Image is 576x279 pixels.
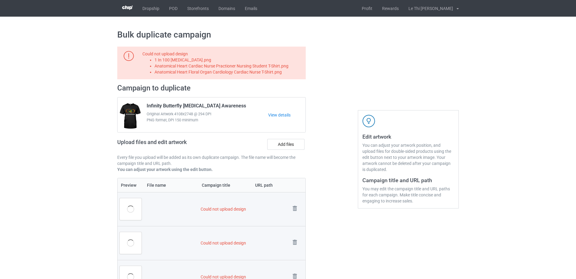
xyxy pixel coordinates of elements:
[118,178,144,192] th: Preview
[252,178,288,192] th: URL path
[122,5,133,10] img: 3d383065fc803cdd16c62507c020ddf8.png
[147,111,268,117] span: Original Artwork 4108x2748 @ 294 DPI
[124,51,134,61] img: svg+xml;base64,PD94bWwgdmVyc2lvbj0iMS4wIiBlbmNvZGluZz0iVVRGLTgiPz4KPHN2ZyB3aWR0aD0iMTlweCIgaGVpZ2...
[291,204,299,213] img: svg+xml;base64,PD94bWwgdmVyc2lvbj0iMS4wIiBlbmNvZGluZz0iVVRGLTgiPz4KPHN2ZyB3aWR0aD0iMjhweCIgaGVpZ2...
[404,1,453,16] div: Le Thi [PERSON_NAME]
[142,51,304,75] div: Could not upload design
[117,29,459,40] h1: Bulk duplicate campaign
[268,112,305,118] a: View details
[198,226,288,260] td: Could not upload design
[117,139,230,150] h2: Upload files and edit artwork
[362,133,454,140] h3: Edit artwork
[147,103,246,111] span: Infinity Butterfly [MEDICAL_DATA] Awareness
[117,154,306,166] p: Every file you upload will be added as its own duplicate campaign. The file name will become the ...
[362,115,375,127] img: svg+xml;base64,PD94bWwgdmVyc2lvbj0iMS4wIiBlbmNvZGluZz0iVVRGLTgiPz4KPHN2ZyB3aWR0aD0iNDJweCIgaGVpZ2...
[117,84,306,93] h2: Campaign to duplicate
[362,177,454,184] h3: Campaign title and URL path
[198,192,288,226] td: Could not upload design
[198,178,251,192] th: Campaign title
[144,178,198,192] th: File name
[362,142,454,172] div: You can adjust your artwork position, and upload files for double-sided products using the edit b...
[155,69,304,75] li: Anatomical Heart Floral Organ Cardiology Cardiac Nurse T-Shirt.png
[267,139,305,150] label: Add files
[117,167,213,172] b: You can adjust your artwork using the edit button.
[147,117,268,123] span: PNG format, DPI 150 minimum
[291,238,299,247] img: svg+xml;base64,PD94bWwgdmVyc2lvbj0iMS4wIiBlbmNvZGluZz0iVVRGLTgiPz4KPHN2ZyB3aWR0aD0iMjhweCIgaGVpZ2...
[155,63,304,69] li: Anatomical Heart Cardiac Nurse Practioner Nursing Student T-Shirt.png
[362,186,454,204] div: You may edit the campaign title and URL paths for each campaign. Make title concise and engaging ...
[155,57,304,63] li: 1 In 100 [MEDICAL_DATA].png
